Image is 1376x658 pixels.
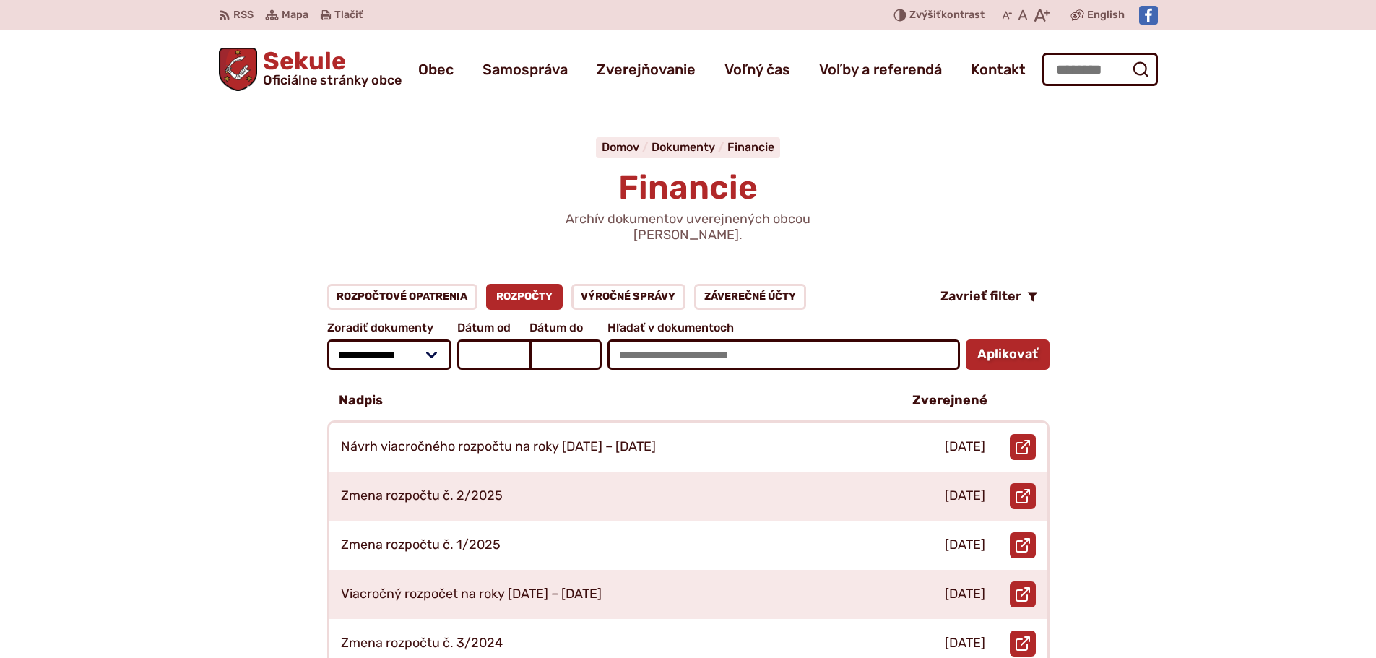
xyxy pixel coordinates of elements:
[334,9,363,22] span: Tlačiť
[341,537,501,553] p: Zmena rozpočtu č. 1/2025
[457,339,529,370] input: Dátum od
[483,49,568,90] a: Samospráva
[602,140,639,154] span: Domov
[945,439,985,455] p: [DATE]
[219,48,402,91] a: Logo Sekule, prejsť na domovskú stránku.
[257,49,402,87] span: Sekule
[327,321,452,334] span: Zoradiť dokumenty
[327,339,452,370] select: Zoradiť dokumenty
[1087,7,1125,24] span: English
[282,7,308,24] span: Mapa
[571,284,686,310] a: Výročné správy
[909,9,941,21] span: Zvýšiť
[486,284,563,310] a: Rozpočty
[341,636,503,651] p: Zmena rozpočtu č. 3/2024
[1084,7,1128,24] a: English
[652,140,727,154] a: Dokumenty
[912,393,987,409] p: Zverejnené
[618,168,758,207] span: Financie
[263,74,402,87] span: Oficiálne stránky obce
[607,321,959,334] span: Hľadať v dokumentoch
[341,439,656,455] p: Návrh viacročného rozpočtu na roky [DATE] – [DATE]
[529,321,602,334] span: Dátum do
[945,586,985,602] p: [DATE]
[327,284,478,310] a: Rozpočtové opatrenia
[219,48,258,91] img: Prejsť na domovskú stránku
[602,140,652,154] a: Domov
[945,636,985,651] p: [DATE]
[607,339,959,370] input: Hľadať v dokumentoch
[971,49,1026,90] a: Kontakt
[929,284,1050,310] button: Zavrieť filter
[652,140,715,154] span: Dokumenty
[597,49,696,90] a: Zverejňovanie
[945,537,985,553] p: [DATE]
[966,339,1050,370] button: Aplikovať
[1139,6,1158,25] img: Prejsť na Facebook stránku
[819,49,942,90] a: Voľby a referendá
[694,284,806,310] a: Záverečné účty
[529,339,602,370] input: Dátum do
[457,321,529,334] span: Dátum od
[341,586,602,602] p: Viacročný rozpočet na roky [DATE] – [DATE]
[909,9,985,22] span: kontrast
[724,49,790,90] a: Voľný čas
[727,140,774,154] a: Financie
[945,488,985,504] p: [DATE]
[418,49,454,90] a: Obec
[339,393,383,409] p: Nadpis
[233,7,254,24] span: RSS
[940,289,1021,305] span: Zavrieť filter
[341,488,503,504] p: Zmena rozpočtu č. 2/2025
[515,212,862,243] p: Archív dokumentov uverejnených obcou [PERSON_NAME].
